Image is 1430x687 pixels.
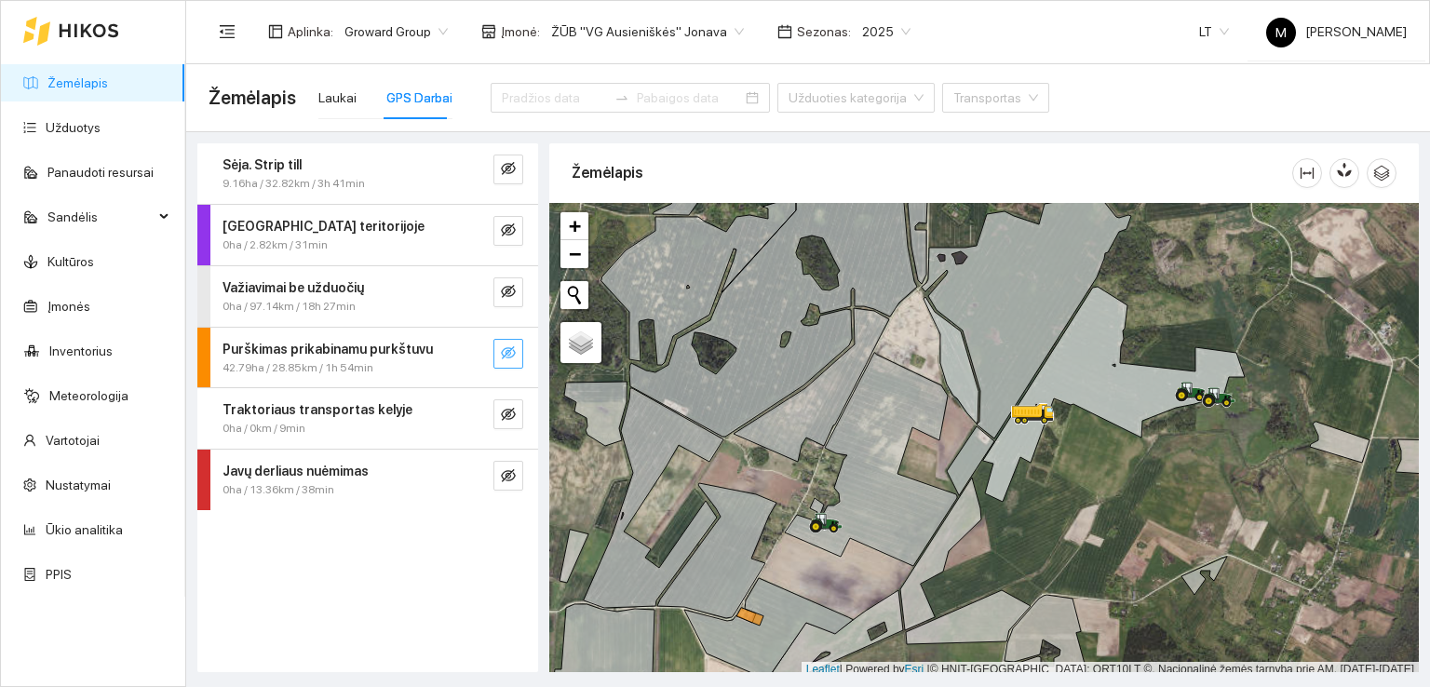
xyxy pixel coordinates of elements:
span: 42.79ha / 28.85km / 1h 54min [223,359,373,377]
span: 2025 [862,18,911,46]
span: Groward Group [344,18,448,46]
a: Kultūros [47,254,94,269]
div: Purškimas prikabinamu purkštuvu42.79ha / 28.85km / 1h 54mineye-invisible [197,328,538,388]
button: menu-fold [209,13,246,50]
span: 0ha / 2.82km / 31min [223,236,328,254]
button: eye-invisible [493,216,523,246]
span: swap-right [614,90,629,105]
a: Žemėlapis [47,75,108,90]
span: shop [481,24,496,39]
div: GPS Darbai [386,88,452,108]
span: eye-invisible [501,468,516,486]
span: 0ha / 97.14km / 18h 27min [223,298,356,316]
input: Pradžios data [502,88,607,108]
div: Važiavimai be užduočių0ha / 97.14km / 18h 27mineye-invisible [197,266,538,327]
button: eye-invisible [493,399,523,429]
strong: Purškimas prikabinamu purkštuvu [223,342,433,357]
strong: Javų derliaus nuėmimas [223,464,369,478]
span: eye-invisible [501,161,516,179]
span: column-width [1293,166,1321,181]
span: 9.16ha / 32.82km / 3h 41min [223,175,365,193]
strong: Traktoriaus transportas kelyje [223,402,412,417]
span: [PERSON_NAME] [1266,24,1407,39]
a: PPIS [46,567,72,582]
button: eye-invisible [493,277,523,307]
a: Zoom in [560,212,588,240]
span: eye-invisible [501,407,516,424]
strong: [GEOGRAPHIC_DATA] teritorijoje [223,219,425,234]
span: eye-invisible [501,284,516,302]
a: Vartotojai [46,433,100,448]
span: 0ha / 0km / 9min [223,420,305,438]
a: Įmonės [47,299,90,314]
div: Žemėlapis [572,146,1292,199]
div: Traktoriaus transportas kelyje0ha / 0km / 9mineye-invisible [197,388,538,449]
button: eye-invisible [493,155,523,184]
button: Initiate a new search [560,281,588,309]
span: Įmonė : [501,21,540,42]
div: [GEOGRAPHIC_DATA] teritorijoje0ha / 2.82km / 31mineye-invisible [197,205,538,265]
span: − [569,242,581,265]
strong: Sėja. Strip till [223,157,302,172]
span: M [1275,18,1287,47]
div: | Powered by © HNIT-[GEOGRAPHIC_DATA]; ORT10LT ©, Nacionalinė žemės tarnyba prie AM, [DATE]-[DATE] [802,662,1419,678]
span: ŽŪB "VG Ausieniškės" Jonava [551,18,744,46]
span: Sandėlis [47,198,154,236]
span: 0ha / 13.36km / 38min [223,481,334,499]
a: Meteorologija [49,388,128,403]
strong: Važiavimai be užduočių [223,280,364,295]
button: eye-invisible [493,339,523,369]
span: to [614,90,629,105]
a: Zoom out [560,240,588,268]
span: Aplinka : [288,21,333,42]
span: layout [268,24,283,39]
a: Panaudoti resursai [47,165,154,180]
span: Sezonas : [797,21,851,42]
a: Ūkio analitika [46,522,123,537]
span: calendar [777,24,792,39]
span: eye-invisible [501,345,516,363]
a: Esri [905,663,924,676]
span: | [927,663,930,676]
a: Layers [560,322,601,363]
span: Žemėlapis [209,83,296,113]
span: eye-invisible [501,222,516,240]
button: column-width [1292,158,1322,188]
div: Javų derliaus nuėmimas0ha / 13.36km / 38mineye-invisible [197,450,538,510]
div: Sėja. Strip till9.16ha / 32.82km / 3h 41mineye-invisible [197,143,538,204]
span: menu-fold [219,23,236,40]
a: Leaflet [806,663,840,676]
span: + [569,214,581,237]
a: Užduotys [46,120,101,135]
a: Nustatymai [46,478,111,492]
button: eye-invisible [493,461,523,491]
a: Inventorius [49,343,113,358]
div: Laukai [318,88,357,108]
span: LT [1199,18,1229,46]
input: Pabaigos data [637,88,742,108]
